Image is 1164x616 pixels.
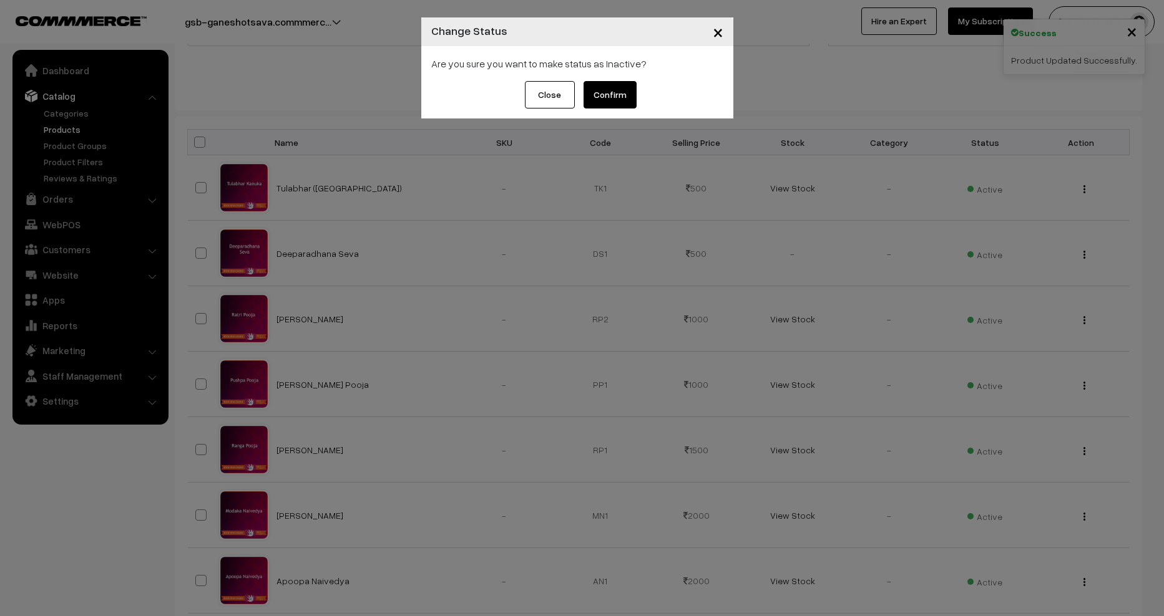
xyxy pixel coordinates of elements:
[703,12,733,51] button: Close
[713,20,723,43] span: ×
[584,81,637,108] button: Confirm
[525,81,575,108] button: Close
[431,22,507,39] h4: Change Status
[431,56,723,71] div: Are you sure you want to make status as Inactive?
